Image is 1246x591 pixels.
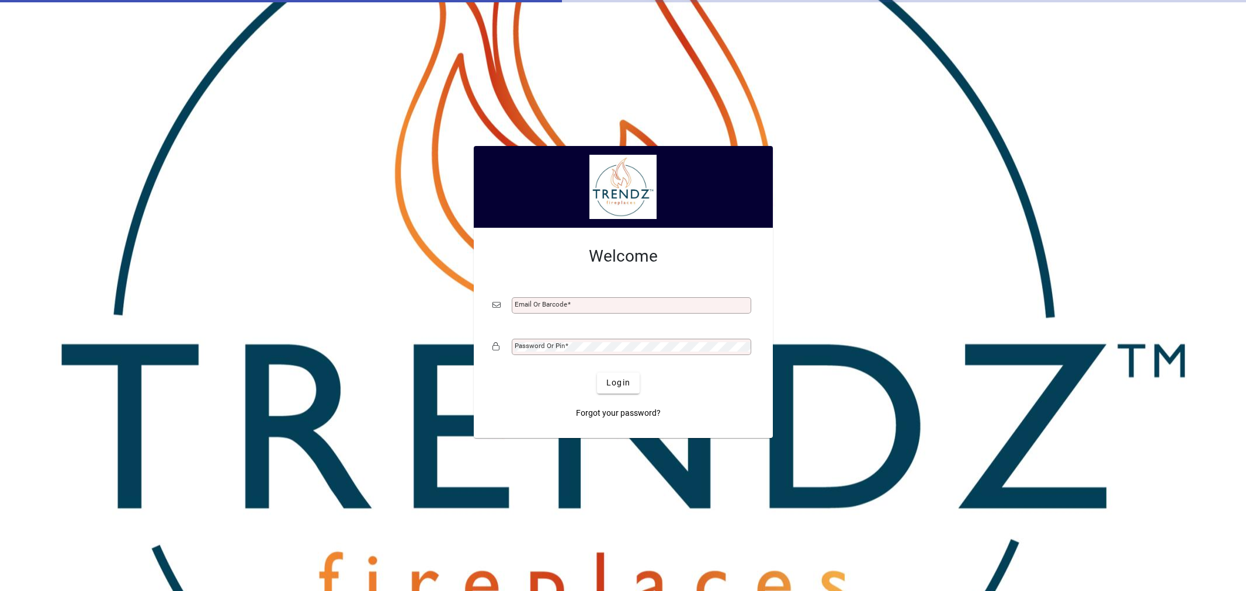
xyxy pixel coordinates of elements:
[571,403,665,424] a: Forgot your password?
[515,300,567,308] mat-label: Email or Barcode
[606,377,630,389] span: Login
[515,342,565,350] mat-label: Password or Pin
[576,407,661,419] span: Forgot your password?
[597,373,640,394] button: Login
[492,246,754,266] h2: Welcome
